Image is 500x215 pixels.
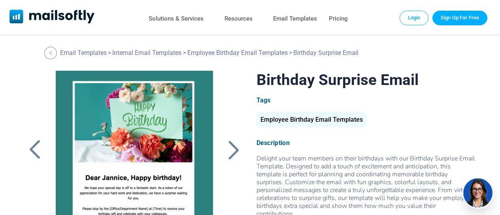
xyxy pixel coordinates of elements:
[224,140,243,160] a: Back
[9,9,94,25] a: Mailsoftly
[257,119,367,123] a: Employee Birthday Email Templates
[432,11,487,25] a: Trial
[60,49,107,57] a: Email Templates
[257,71,475,89] h1: Birthday Surprise Email
[44,47,59,59] a: Back
[25,140,45,160] a: Back
[112,49,181,57] a: Internal Email Templates
[257,112,367,127] div: Employee Birthday Email Templates
[273,13,317,25] a: Email Templates
[257,139,475,147] div: Description
[187,49,288,57] a: Employee Birthday Email Templates
[149,13,204,25] a: Solutions & Services
[257,96,475,104] div: Tags
[329,13,348,25] a: Pricing
[225,13,253,25] a: Resources
[400,11,429,25] a: Login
